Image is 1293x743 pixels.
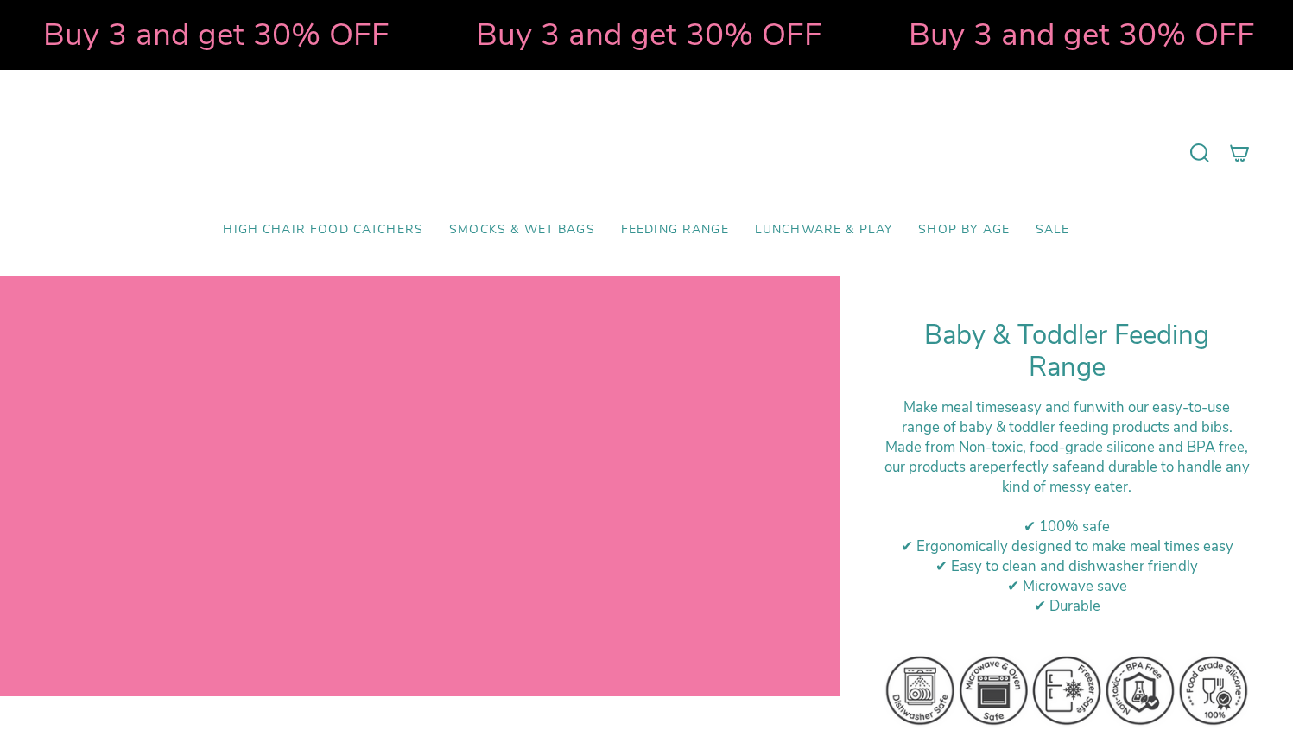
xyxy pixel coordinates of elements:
a: High Chair Food Catchers [210,210,436,251]
strong: Buy 3 and get 30% OFF [908,13,1254,56]
strong: Buy 3 and get 30% OFF [475,13,821,56]
strong: easy and fun [1011,397,1095,417]
div: ✔ Ergonomically designed to make meal times easy [884,537,1250,556]
span: Smocks & Wet Bags [449,223,595,238]
span: Lunchware & Play [755,223,892,238]
div: ✔ Easy to clean and dishwasher friendly [884,556,1250,576]
span: ade from Non-toxic, food-grade silicone and BPA free, our products are and durable to handle any ... [884,437,1250,497]
strong: perfectly safe [990,457,1080,477]
span: Shop by Age [918,223,1010,238]
span: ✔ Microwave save [1007,576,1127,596]
span: Feeding Range [621,223,729,238]
div: ✔ Durable [884,596,1250,616]
div: Make meal times with our easy-to-use range of baby & toddler feeding products and bibs. [884,397,1250,437]
div: ✔ 100% safe [884,517,1250,537]
a: Shop by Age [905,210,1023,251]
a: Lunchware & Play [742,210,905,251]
span: High Chair Food Catchers [223,223,423,238]
a: Feeding Range [608,210,742,251]
a: Smocks & Wet Bags [436,210,608,251]
div: M [884,437,1250,497]
span: SALE [1036,223,1070,238]
h1: Baby & Toddler Feeding Range [884,320,1250,384]
strong: Buy 3 and get 30% OFF [42,13,389,56]
a: SALE [1023,210,1083,251]
a: Mumma’s Little Helpers [498,96,795,210]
